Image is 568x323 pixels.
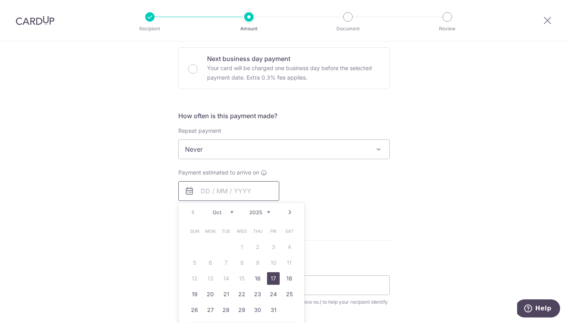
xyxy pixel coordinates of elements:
span: Never [178,139,390,159]
a: 25 [283,288,295,301]
img: CardUp [16,16,54,25]
p: Your card will be charged one business day before the selected payment date. Extra 0.3% fee applies. [207,63,380,82]
h5: How often is this payment made? [178,111,390,121]
a: 23 [251,288,264,301]
input: DD / MM / YYYY [178,181,279,201]
span: Thursday [251,225,264,238]
a: 29 [235,304,248,316]
a: 18 [283,272,295,285]
a: 17 [267,272,280,285]
a: 19 [188,288,201,301]
p: Next business day payment [207,54,380,63]
a: 26 [188,304,201,316]
span: Sunday [188,225,201,238]
label: Repeat payment [178,127,221,135]
iframe: Opens a widget where you can find more information [517,299,560,319]
p: Recipient [121,25,179,33]
p: Amount [220,25,278,33]
span: Payment estimated to arrive on [178,169,259,176]
a: 21 [220,288,232,301]
a: 16 [251,272,264,285]
a: 31 [267,304,280,316]
span: Never [179,140,389,159]
span: Monday [204,225,217,238]
a: 28 [220,304,232,316]
p: Document [319,25,377,33]
a: 24 [267,288,280,301]
a: Next [285,208,295,217]
span: Wednesday [235,225,248,238]
a: 22 [235,288,248,301]
a: 20 [204,288,217,301]
p: Review [418,25,476,33]
a: 30 [251,304,264,316]
span: Friday [267,225,280,238]
span: Saturday [283,225,295,238]
a: 27 [204,304,217,316]
span: Tuesday [220,225,232,238]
